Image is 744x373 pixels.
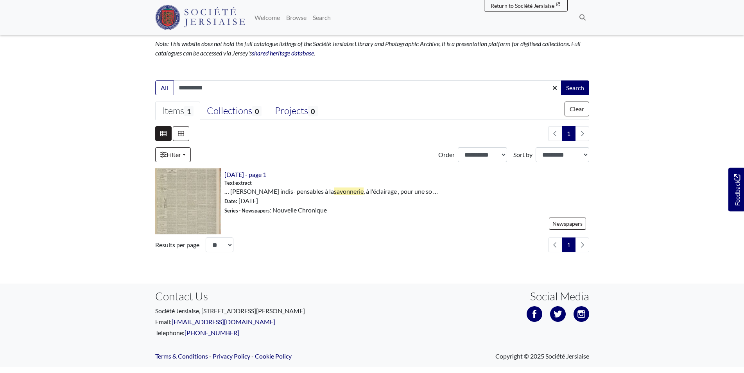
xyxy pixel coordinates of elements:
[155,290,366,303] h3: Contact Us
[155,240,199,250] label: Results per page
[545,237,589,252] nav: pagination
[491,2,554,9] span: Return to Société Jersiaise
[155,40,581,57] em: Note: This website does not hold the full catalogue listings of the Société Jersiaise Library and...
[172,318,275,325] a: [EMAIL_ADDRESS][DOMAIN_NAME]
[155,80,174,95] button: All
[275,105,317,117] div: Projects
[438,150,455,159] label: Order
[252,49,314,57] a: shared heritage database
[155,5,246,30] img: Société Jersiaise
[185,329,239,336] a: [PHONE_NUMBER]
[224,187,438,196] span: … [PERSON_NAME] indis- pensables à la , à l'éclairage , pour une so …
[334,187,364,195] span: savonnerie
[255,352,292,360] a: Cookie Policy
[184,106,194,116] span: 1
[155,168,221,234] img: 20th November 1872 - page 1
[561,80,589,95] button: Search
[224,196,258,205] span: : [DATE]
[283,10,310,25] a: Browse
[513,150,532,159] label: Sort by
[495,352,589,361] span: Copyright © 2025 Société Jersiaise
[155,317,366,327] p: Email:
[545,126,589,141] nav: pagination
[310,10,334,25] a: Search
[548,237,562,252] li: Previous page
[174,80,562,95] input: Enter one or more search terms...
[224,198,236,204] span: Date
[162,105,194,117] div: Items
[224,179,252,187] span: Text extract
[562,237,575,252] span: Goto page 1
[155,3,246,32] a: Société Jersiaise logo
[565,102,589,116] button: Clear
[155,328,366,337] p: Telephone:
[155,147,191,162] a: Filter
[251,10,283,25] a: Welcome
[224,207,270,214] span: Series - Newspapers
[728,168,744,212] a: Would you like to provide feedback?
[732,174,742,206] span: Feedback
[207,105,262,117] div: Collections
[562,126,575,141] span: Goto page 1
[252,106,262,116] span: 0
[224,171,266,178] a: [DATE] - page 1
[224,205,327,215] span: : Nouvelle Chronique
[155,352,208,360] a: Terms & Conditions
[308,106,317,116] span: 0
[213,352,250,360] a: Privacy Policy
[549,218,586,230] a: Newspapers
[155,306,366,316] p: Société Jersiaise, [STREET_ADDRESS][PERSON_NAME]
[548,126,562,141] li: Previous page
[530,290,589,303] h3: Social Media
